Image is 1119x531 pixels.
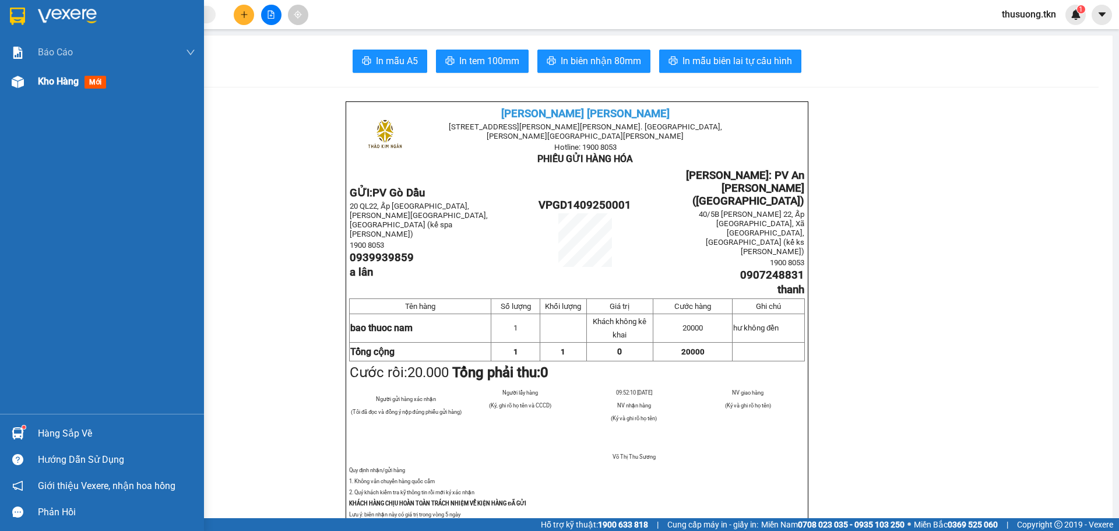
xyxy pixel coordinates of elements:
img: warehouse-icon [12,427,24,439]
span: Số lượng [501,302,531,311]
sup: 1 [22,425,26,429]
span: thusuong.tkn [993,7,1065,22]
strong: Tổng phải thu: [452,364,548,381]
span: hư không đền [733,323,779,332]
span: 0907248831 [740,269,804,282]
button: printerIn mẫu biên lai tự cấu hình [659,50,801,73]
span: 1 [1079,5,1083,13]
span: 1900 8053 [770,258,804,267]
span: Miền Bắc [914,518,998,531]
span: printer [668,56,678,67]
button: printerIn tem 100mm [436,50,529,73]
li: [STREET_ADDRESS][PERSON_NAME][PERSON_NAME]. [GEOGRAPHIC_DATA], [PERSON_NAME][GEOGRAPHIC_DATA][PER... [109,29,487,58]
span: 09:52:10 [DATE] [616,389,652,396]
button: aim [288,5,308,25]
span: 20 QL22, Ấp [GEOGRAPHIC_DATA], [PERSON_NAME][GEOGRAPHIC_DATA], [GEOGRAPHIC_DATA] (kế spa [PERSON_... [350,202,488,238]
span: Tên hàng [405,302,435,311]
span: printer [362,56,371,67]
strong: 0369 525 060 [948,520,998,529]
div: Phản hồi [38,504,195,521]
span: [PERSON_NAME] [PERSON_NAME] [501,107,670,120]
span: question-circle [12,454,23,465]
span: VPGD1409250001 [539,199,631,212]
span: Hỗ trợ kỹ thuật: [541,518,648,531]
span: 20000 [681,347,705,356]
span: Miền Nam [761,518,905,531]
span: [STREET_ADDRESS][PERSON_NAME][PERSON_NAME]. [GEOGRAPHIC_DATA], [PERSON_NAME][GEOGRAPHIC_DATA][PER... [449,122,722,140]
span: notification [12,480,23,491]
span: PHIẾU GỬI HÀNG HÓA [537,153,633,164]
span: Cước rồi: [350,364,548,381]
span: In mẫu biên lai tự cấu hình [682,54,792,68]
span: Hotline: 1900 8053 [554,143,617,152]
div: Hướng dẫn sử dụng [38,451,195,469]
strong: KHÁCH HÀNG CHỊU HOÀN TOÀN TRÁCH NHIỆM VỀ KIỆN HÀNG ĐÃ GỬI [349,500,526,507]
img: solution-icon [12,47,24,59]
span: 1 [561,347,565,356]
strong: 0708 023 035 - 0935 103 250 [798,520,905,529]
span: Giá trị [610,302,629,311]
span: printer [445,56,455,67]
strong: GỬI: [350,187,425,199]
span: Khối lượng [545,302,581,311]
span: 20000 [682,323,703,332]
button: plus [234,5,254,25]
span: plus [240,10,248,19]
span: In mẫu A5 [376,54,418,68]
span: PV Gò Dầu [372,187,425,199]
span: 0 [540,364,548,381]
span: In tem 100mm [459,54,519,68]
span: NV nhận hàng [617,402,651,409]
strong: 1900 633 818 [598,520,648,529]
img: logo-vxr [10,8,25,25]
span: caret-down [1097,9,1107,20]
span: 1. Không vân chuyển hàng quốc cấm [349,478,435,484]
span: 40/5B [PERSON_NAME] 22, Ấp [GEOGRAPHIC_DATA], Xã [GEOGRAPHIC_DATA], [GEOGRAPHIC_DATA] (kế ks [PE... [699,210,804,256]
span: Cung cấp máy in - giấy in: [667,518,758,531]
span: (Ký và ghi rõ họ tên) [725,402,771,409]
button: printerIn mẫu A5 [353,50,427,73]
span: 20.000 [407,364,449,381]
img: logo.jpg [15,15,73,73]
span: Cước hàng [674,302,711,311]
span: 1 [513,347,518,356]
span: Võ Thị Thu Sương [613,453,656,460]
span: NV giao hàng [732,389,763,396]
span: ⚪️ [907,522,911,527]
span: Kho hàng [38,76,79,87]
span: mới [85,76,106,89]
img: warehouse-icon [12,76,24,88]
span: copyright [1054,521,1062,529]
span: 2. Quý khách kiểm tra kỹ thông tin rồi mới ký xác nhận [349,489,474,495]
img: logo [356,107,414,165]
span: message [12,507,23,518]
span: Người gửi hàng xác nhận [376,396,436,402]
span: 0 [617,347,622,356]
span: printer [547,56,556,67]
span: | [1007,518,1008,531]
span: down [186,48,195,57]
span: file-add [267,10,275,19]
span: Ghi chú [756,302,781,311]
span: (Ký và ghi rõ họ tên) [611,415,657,421]
span: 0939939859 [350,251,414,264]
span: | [657,518,659,531]
span: bao thuoc nam [350,322,413,333]
span: Khách không kê khai [593,317,646,339]
span: 1 [513,323,518,332]
img: icon-new-feature [1071,9,1081,20]
span: 1900 8053 [350,241,384,249]
li: Hotline: 1900 8153 [109,58,487,72]
button: file-add [261,5,281,25]
strong: Tổng cộng [350,346,395,357]
span: In biên nhận 80mm [561,54,641,68]
button: caret-down [1092,5,1112,25]
span: aim [294,10,302,19]
span: [PERSON_NAME]: PV An [PERSON_NAME] ([GEOGRAPHIC_DATA]) [686,169,804,208]
span: Người lấy hàng [502,389,538,396]
span: (Ký, ghi rõ họ tên và CCCD) [489,402,551,409]
sup: 1 [1077,5,1085,13]
span: Quy định nhận/gửi hàng [349,467,405,473]
button: printerIn biên nhận 80mm [537,50,650,73]
span: Báo cáo [38,45,73,59]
